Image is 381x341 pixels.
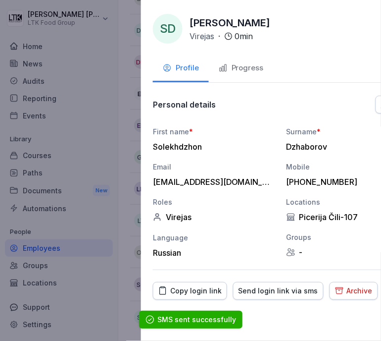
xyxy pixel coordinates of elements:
[209,56,274,82] button: Progress
[153,142,272,152] div: Solekhdzhon
[190,15,271,30] p: [PERSON_NAME]
[153,282,227,300] button: Copy login link
[235,30,253,42] p: 0 min
[153,126,277,137] div: First name
[153,162,277,172] div: Email
[153,197,277,207] div: Roles
[158,315,237,325] div: SMS sent successfully
[153,212,277,222] div: Virejas
[153,248,277,258] div: Russian
[330,282,378,300] button: Archive
[153,232,277,243] div: Language
[238,285,318,296] div: Send login link via sms
[158,285,222,296] div: Copy login link
[190,30,253,42] div: ·
[190,30,214,42] p: Virejas
[233,282,324,300] button: Send login link via sms
[153,56,209,82] button: Profile
[153,100,216,110] p: Personal details
[153,14,183,44] div: SD
[163,62,199,74] div: Profile
[219,62,264,74] div: Progress
[335,285,373,296] div: Archive
[153,177,272,187] div: [EMAIL_ADDRESS][DOMAIN_NAME]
